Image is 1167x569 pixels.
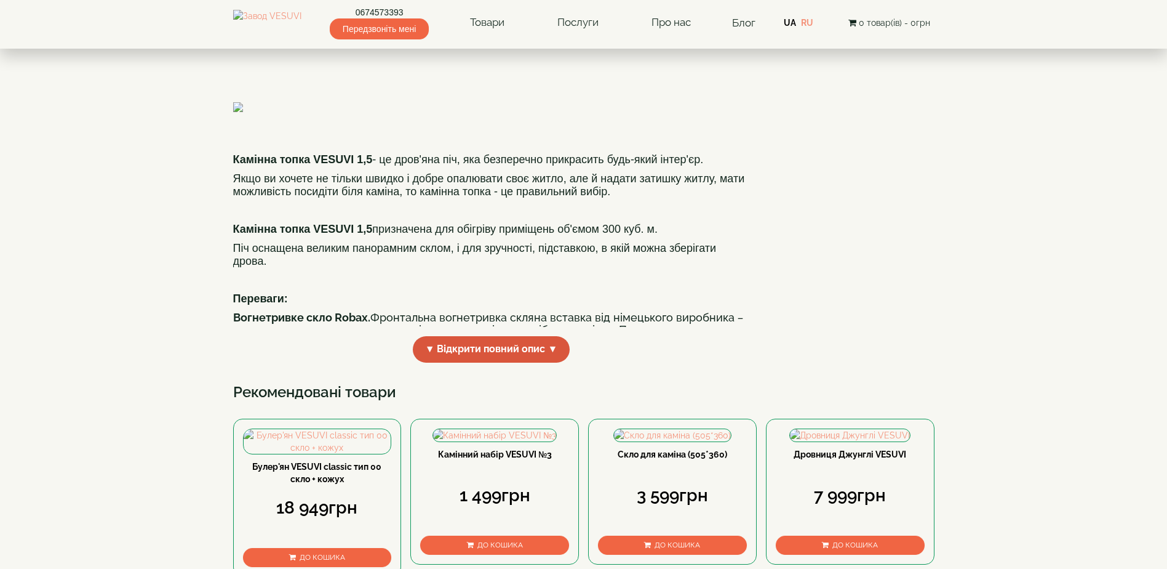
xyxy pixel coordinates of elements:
[420,483,569,508] div: 1 499грн
[252,462,381,484] a: Булер'ян VESUVI classic тип 00 скло + кожух
[784,18,796,28] a: UA
[244,429,391,454] img: Булер'ян VESUVI classic тип 00 скло + кожух
[845,16,934,30] button: 0 товар(ів) - 0грн
[233,242,717,267] font: Піч оснащена великим панорамним склом, і для зручності, підставкою, в якій можна зберігати дрова.
[243,496,392,520] div: 18 949грн
[598,536,747,555] button: До кошика
[614,429,731,442] img: Скло для каміна (505*360)
[300,553,345,562] span: До кошика
[233,293,288,305] b: Переваги:
[330,6,429,18] a: 0674573393
[438,450,552,459] a: Камінний набір VESUVI №3
[732,17,755,29] a: Блог
[233,311,370,324] b: Вогнетривке скло Robax.
[776,536,925,555] button: До кошика
[233,223,658,235] font: призначена для обігріву приміщень об'ємом 300 куб. м.
[801,18,813,28] a: RU
[233,312,750,348] h4: Фронтальна вогнетривка скляна вставка від німецького виробника – захист поверхонь навколо топки в...
[233,172,745,198] font: Якщо ви хочете не тільки швидко і добре опалювати своє житло, але й надати затишку житлу, мати мо...
[618,450,727,459] a: Скло для каміна (505*360)
[790,429,910,442] img: Дровниця Джунглі VESUVI
[413,336,570,363] span: ▼ Відкрити повний опис ▼
[776,483,925,508] div: 7 999грн
[859,18,930,28] span: 0 товар(ів) - 0грн
[233,384,934,400] h3: Рекомендовані товари
[330,18,429,39] span: Передзвоніть мені
[458,9,517,37] a: Товари
[233,153,704,166] font: - це дров'яна піч, яка безперечно прикрасить будь-який інтер'єр.
[233,10,301,36] img: Завод VESUVI
[639,9,703,37] a: Про нас
[794,450,906,459] a: Дровниця Джунглі VESUVI
[655,541,700,549] span: До кошика
[832,541,878,549] span: До кошика
[545,9,611,37] a: Послуги
[420,536,569,555] button: До кошика
[233,153,373,166] b: Камінна топка VESUVI 1,5
[233,223,373,235] b: Камінна топка VESUVI 1,5
[243,548,392,567] button: До кошика
[477,541,523,549] span: До кошика
[598,483,747,508] div: 3 599грн
[233,102,448,112] img: fire.gif.pagespeed.ce.qLlqlCxrG1.gif
[433,429,556,442] img: Камінний набір VESUVI №3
